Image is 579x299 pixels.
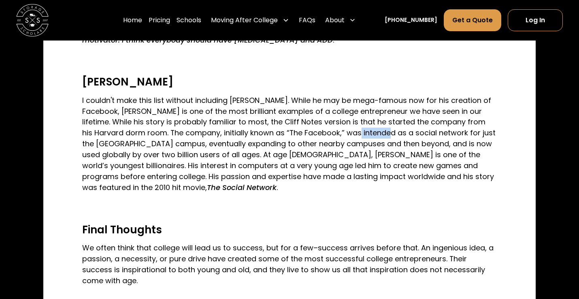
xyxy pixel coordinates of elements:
p: We often think that college will lead us to success, but for a few–success arrives before that. A... [82,243,496,286]
div: About [325,15,345,25]
a: Home [123,9,142,32]
div: About [322,9,359,32]
div: Moving After College [208,9,292,32]
h3: [PERSON_NAME] [82,76,496,88]
h3: Final Thoughts [82,224,496,236]
p: ‍ [82,203,496,214]
div: Moving After College [211,15,278,25]
p: I couldn't make this list without including [PERSON_NAME]. While he may be mega-famous now for hi... [82,95,496,194]
a: Pricing [149,9,170,32]
em: The Social Network [207,182,277,192]
a: Schools [177,9,201,32]
a: home [16,4,49,36]
em: I get bored easily, and that is a great motivator. I think everybody should have [MEDICAL_DATA] a... [82,24,487,45]
a: [PHONE_NUMBER] [385,16,437,24]
a: Log In [508,9,563,31]
a: Get a Quote [444,9,501,31]
img: Storage Scholars main logo [16,4,49,36]
p: ‍ [82,55,496,66]
a: FAQs [299,9,315,32]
